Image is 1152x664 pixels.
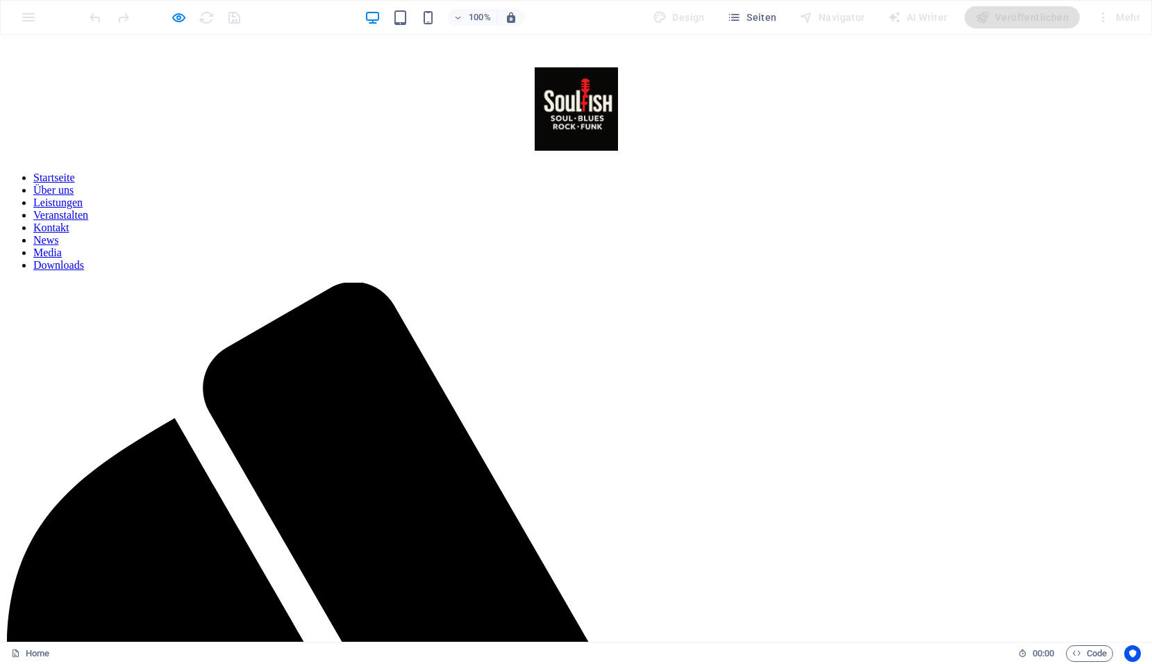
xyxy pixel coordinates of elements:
a: Veranstalten [33,174,88,186]
span: Seiten [727,10,777,24]
a: Über uns [33,149,74,161]
a: News [33,199,58,211]
button: Code [1066,645,1113,662]
i: Bei Größenänderung Zoomstufe automatisch an das gewählte Gerät anpassen. [505,11,517,24]
a: Leistungen [33,162,83,174]
h6: 100% [469,9,491,26]
img: soulfish.at [535,33,618,116]
a: Kontakt [33,187,69,199]
span: : [1042,648,1044,658]
button: Seiten [721,6,783,28]
span: 00 00 [1033,645,1054,662]
a: Startseite [33,137,75,149]
button: 100% [448,9,497,26]
span: Code [1072,645,1107,662]
a: Klick, um Auswahl aufzuheben. Doppelklick öffnet Seitenverwaltung [11,645,49,662]
a: Media [33,212,62,224]
div: Design (Strg+Alt+Y) [647,6,710,28]
a: Downloads [33,224,84,236]
button: Usercentrics [1124,645,1141,662]
a: soulfish.at [6,33,1146,122]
